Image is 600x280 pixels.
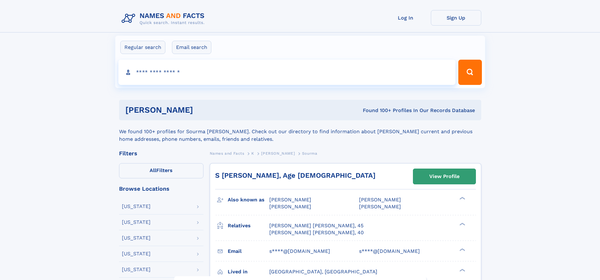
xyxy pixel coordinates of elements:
[269,197,311,203] span: [PERSON_NAME]
[269,269,377,275] span: [GEOGRAPHIC_DATA], [GEOGRAPHIC_DATA]
[228,220,269,231] h3: Relatives
[261,149,295,157] a: [PERSON_NAME]
[269,229,364,236] a: [PERSON_NAME] [PERSON_NAME], 40
[119,186,203,192] div: Browse Locations
[228,246,269,257] h3: Email
[122,267,151,272] div: [US_STATE]
[122,251,151,256] div: [US_STATE]
[122,220,151,225] div: [US_STATE]
[431,10,481,26] a: Sign Up
[251,149,254,157] a: K
[458,196,466,200] div: ❯
[228,266,269,277] h3: Lived in
[261,151,295,156] span: [PERSON_NAME]
[215,171,375,179] a: S [PERSON_NAME], Age [DEMOGRAPHIC_DATA]
[120,41,165,54] label: Regular search
[118,60,456,85] input: search input
[458,60,482,85] button: Search Button
[380,10,431,26] a: Log In
[228,194,269,205] h3: Also known as
[119,151,203,156] div: Filters
[458,247,466,252] div: ❯
[119,163,203,178] label: Filters
[119,10,210,27] img: Logo Names and Facts
[172,41,211,54] label: Email search
[359,197,401,203] span: [PERSON_NAME]
[278,107,475,114] div: Found 100+ Profiles In Our Records Database
[122,204,151,209] div: [US_STATE]
[413,169,476,184] a: View Profile
[125,106,278,114] h1: [PERSON_NAME]
[458,222,466,226] div: ❯
[359,204,401,210] span: [PERSON_NAME]
[269,204,311,210] span: [PERSON_NAME]
[458,268,466,272] div: ❯
[302,151,317,156] span: Sourma
[269,222,363,229] a: [PERSON_NAME] [PERSON_NAME], 45
[122,235,151,241] div: [US_STATE]
[210,149,244,157] a: Names and Facts
[429,169,460,184] div: View Profile
[150,167,156,173] span: All
[251,151,254,156] span: K
[119,120,481,143] div: We found 100+ profiles for Sourma [PERSON_NAME]. Check out our directory to find information abou...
